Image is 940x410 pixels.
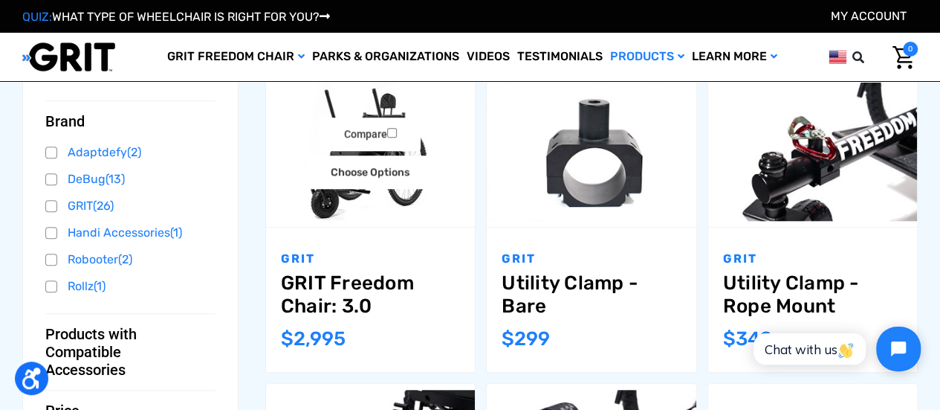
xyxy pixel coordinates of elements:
[281,250,460,268] p: GRIT
[45,168,215,190] a: DeBug(13)
[170,225,182,240] span: (1)
[307,156,433,189] a: Choose Options
[45,249,215,271] a: Robooter(2)
[463,33,513,81] a: Videos
[93,199,114,213] span: (26)
[387,128,397,138] input: Compare
[106,172,125,186] span: (13)
[45,112,85,130] span: Brand
[320,118,421,151] label: Compare
[45,325,215,379] button: Products with Compatible Accessories
[308,33,463,81] a: Parks & Organizations
[45,222,215,244] a: Handi Accessories(1)
[22,42,115,72] img: GRIT All-Terrain Wheelchair and Mobility Equipment
[903,42,918,57] span: 0
[45,195,215,217] a: GRIT(26)
[829,48,846,66] img: us.png
[118,252,132,266] span: (2)
[881,42,918,73] a: Cart with 0 items
[22,10,52,24] span: QUIZ:
[502,327,550,350] span: $299
[163,33,308,81] a: GRIT Freedom Chair
[513,33,606,81] a: Testimonials
[281,327,346,350] span: $2,995
[22,10,330,24] a: QUIZ:WHAT TYPE OF WHEELCHAIR IS RIGHT FOR YOU?
[606,33,688,81] a: Products
[45,112,215,130] button: Brand
[688,33,781,81] a: Learn More
[502,250,681,268] p: GRIT
[723,250,902,268] p: GRIT
[502,272,681,318] a: Utility Clamp - Bare,$299.00
[859,42,881,73] input: Search
[45,325,204,379] span: Products with Compatible Accessories
[45,141,215,164] a: Adaptdefy(2)
[737,314,933,384] iframe: Tidio Chat
[94,279,106,293] span: (1)
[892,46,914,69] img: Cart
[723,327,772,350] span: $349
[281,272,460,318] a: GRIT Freedom Chair: 3.0,$2,995.00
[127,145,141,159] span: (2)
[831,9,907,23] a: Account
[723,272,902,318] a: Utility Clamp - Rope Mount,$349.00
[45,275,215,298] a: Rollz(1)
